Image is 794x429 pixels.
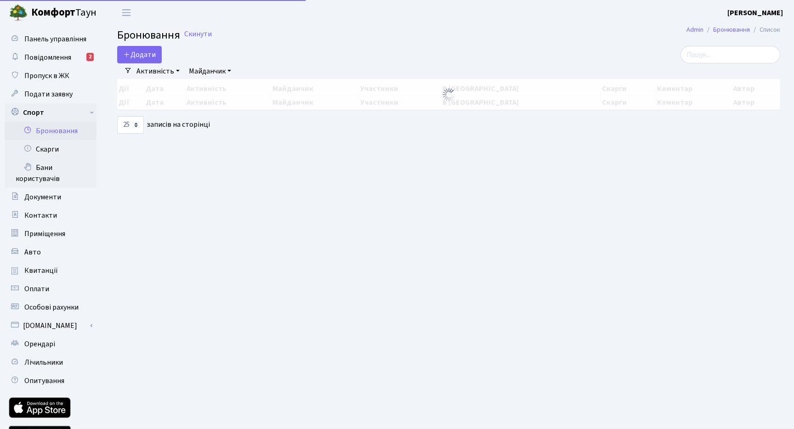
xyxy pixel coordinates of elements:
span: Пропуск в ЖК [24,71,69,81]
a: Квитанції [5,261,96,280]
a: Особові рахунки [5,298,96,316]
a: Бани користувачів [5,158,96,188]
a: Подати заявку [5,85,96,103]
b: Комфорт [31,5,75,20]
input: Пошук... [681,46,780,63]
span: Орендарі [24,339,55,349]
span: Приміщення [24,229,65,239]
a: Оплати [5,280,96,298]
a: Бронювання [713,25,750,34]
span: Лічильники [24,357,63,367]
a: Admin [686,25,703,34]
a: Пропуск в ЖК [5,67,96,85]
a: Активність [133,63,183,79]
a: Спорт [5,103,96,122]
span: Оплати [24,284,49,294]
a: Лічильники [5,353,96,372]
li: Список [750,25,780,35]
a: Повідомлення2 [5,48,96,67]
span: Бронювання [117,27,180,43]
a: Контакти [5,206,96,225]
a: Документи [5,188,96,206]
span: Подати заявку [24,89,73,99]
div: 2 [86,53,94,61]
button: Переключити навігацію [115,5,138,20]
select: записів на сторінці [117,116,144,134]
a: Приміщення [5,225,96,243]
span: Квитанції [24,265,58,276]
span: Контакти [24,210,57,220]
label: записів на сторінці [117,116,210,134]
button: Додати [117,46,162,63]
a: Скарги [5,140,96,158]
span: Документи [24,192,61,202]
a: Бронювання [5,122,96,140]
span: Особові рахунки [24,302,79,312]
a: Орендарі [5,335,96,353]
a: [PERSON_NAME] [727,7,783,18]
span: Таун [31,5,96,21]
a: Майданчик [185,63,235,79]
nav: breadcrumb [673,20,794,40]
span: Панель управління [24,34,86,44]
img: logo.png [9,4,28,22]
a: Панель управління [5,30,96,48]
b: [PERSON_NAME] [727,8,783,18]
a: Опитування [5,372,96,390]
span: Авто [24,247,41,257]
span: Опитування [24,376,64,386]
a: Скинути [184,30,212,39]
img: Обробка... [442,87,456,102]
span: Повідомлення [24,52,71,62]
a: [DOMAIN_NAME] [5,316,96,335]
a: Авто [5,243,96,261]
